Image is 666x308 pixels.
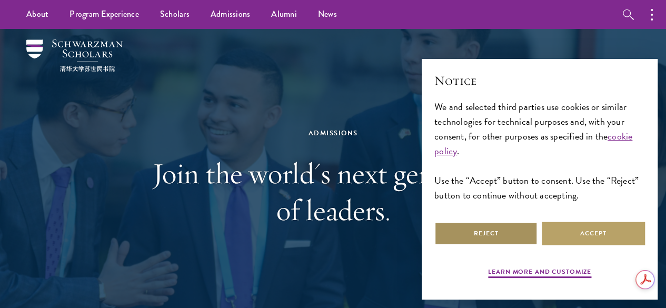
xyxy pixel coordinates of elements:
button: Accept [542,222,645,245]
button: Reject [434,222,538,245]
img: Schwarzman Scholars [26,39,123,72]
div: Admissions [152,127,515,139]
h1: Join the world's next generation of leaders. [152,155,515,228]
h2: Notice [434,72,645,90]
div: We and selected third parties use cookies or similar technologies for technical purposes and, wit... [434,100,645,203]
a: cookie policy [434,129,632,158]
button: Learn more and customize [488,267,591,280]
